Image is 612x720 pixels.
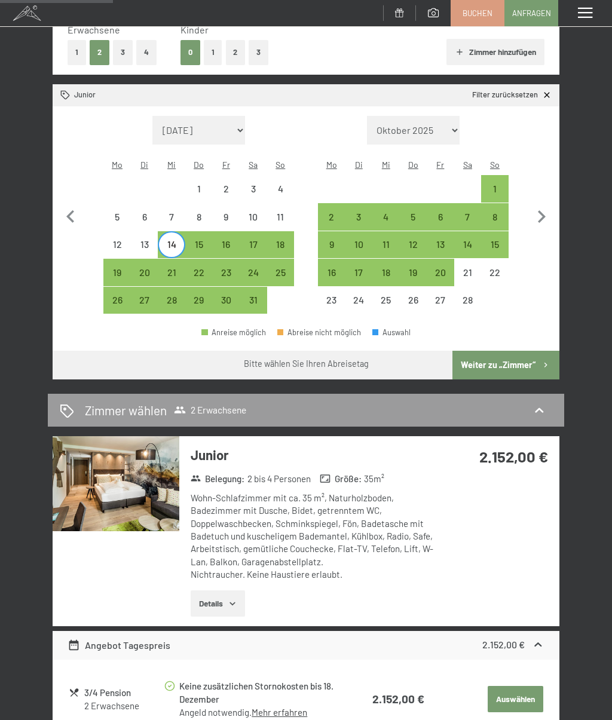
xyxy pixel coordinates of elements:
abbr: Montag [112,160,123,170]
div: Abreise möglich [481,203,509,231]
div: Sun Feb 15 2026 [481,231,509,259]
div: Abreise nicht möglich [131,231,158,259]
div: 27 [132,295,157,320]
button: Vorheriger Monat [58,116,83,314]
div: Abreise nicht möglich [185,175,213,203]
div: Abreise möglich [240,231,267,259]
div: 14 [455,240,481,265]
div: Abreise möglich [185,231,213,259]
div: Abreise möglich [212,287,240,314]
div: Abreise möglich [185,259,213,286]
button: Nächster Monat [529,116,554,314]
abbr: Donnerstag [408,160,418,170]
h2: Zimmer wählen [85,402,167,419]
a: Filter zurücksetzen [472,90,552,100]
div: 24 [346,295,371,320]
abbr: Dienstag [355,160,363,170]
div: Abreise möglich [372,259,400,286]
abbr: Freitag [436,160,444,170]
div: Wed Jan 07 2026 [158,203,185,231]
div: 6 [132,212,157,237]
div: 30 [213,295,238,320]
div: 19 [401,268,426,293]
div: Mon Jan 26 2026 [103,287,131,314]
span: 35 m² [364,473,384,485]
div: Mon Feb 02 2026 [318,203,345,231]
img: mss_renderimg.php [53,436,179,531]
span: Kinder [180,24,209,35]
abbr: Freitag [222,160,230,170]
div: 16 [319,268,344,293]
div: Abreise nicht möglich [131,203,158,231]
div: Fri Jan 23 2026 [212,259,240,286]
div: Angebot Tagespreis2.152,00 € [53,631,559,660]
div: 13 [132,240,157,265]
div: Mon Feb 23 2026 [318,287,345,314]
span: 2 Erwachsene [174,404,246,416]
div: Thu Jan 15 2026 [185,231,213,259]
div: 5 [105,212,130,237]
div: Sat Jan 10 2026 [240,203,267,231]
div: Mon Jan 12 2026 [103,231,131,259]
div: 15 [482,240,507,265]
button: 1 [68,40,86,65]
div: Abreise nicht möglich [454,259,482,286]
div: Abreise möglich [318,231,345,259]
div: Abreise nicht möglich [345,287,372,314]
div: Angeld notwendig. [179,706,352,719]
span: Erwachsene [68,24,120,35]
span: Anfragen [512,8,551,19]
div: Abreise möglich [454,203,482,231]
div: 8 [482,212,507,237]
div: 16 [213,240,238,265]
div: Abreise nicht möglich [427,287,454,314]
strong: Belegung : [191,473,245,485]
div: 11 [268,212,293,237]
div: Abreise möglich [158,287,185,314]
div: Wed Feb 18 2026 [372,259,400,286]
div: Mon Feb 16 2026 [318,259,345,286]
abbr: Montag [326,160,337,170]
div: Fri Jan 09 2026 [212,203,240,231]
div: Abreise möglich [400,203,427,231]
div: Thu Jan 29 2026 [185,287,213,314]
div: Sun Jan 04 2026 [267,175,295,203]
a: Buchen [451,1,504,26]
div: 3 [241,184,266,209]
button: Zimmer hinzufügen [446,39,544,65]
div: Abreise möglich [240,287,267,314]
div: Sun Jan 11 2026 [267,203,295,231]
div: 2 [319,212,344,237]
div: Abreise möglich [131,287,158,314]
div: Wed Jan 28 2026 [158,287,185,314]
div: 19 [105,268,130,293]
div: Abreise möglich [267,259,295,286]
div: Fri Feb 27 2026 [427,287,454,314]
div: 20 [428,268,453,293]
div: 25 [374,295,399,320]
div: 28 [159,295,184,320]
div: Fri Jan 02 2026 [212,175,240,203]
div: Abreise nicht möglich [372,287,400,314]
button: 2 [90,40,109,65]
div: Sat Jan 24 2026 [240,259,267,286]
div: Thu Feb 26 2026 [400,287,427,314]
div: 31 [241,295,266,320]
abbr: Samstag [463,160,472,170]
div: 26 [401,295,426,320]
div: 10 [346,240,371,265]
div: Abreise möglich [372,231,400,259]
div: Thu Feb 19 2026 [400,259,427,286]
div: 3 [346,212,371,237]
div: 4 [268,184,293,209]
div: 27 [428,295,453,320]
div: Sat Feb 14 2026 [454,231,482,259]
div: 13 [428,240,453,265]
div: Abreise nicht möglich [318,287,345,314]
div: 10 [241,212,266,237]
div: Abreise möglich [345,231,372,259]
div: Abreise nicht möglich [212,175,240,203]
h3: Junior [191,446,445,464]
div: Wed Jan 21 2026 [158,259,185,286]
div: 29 [186,295,212,320]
